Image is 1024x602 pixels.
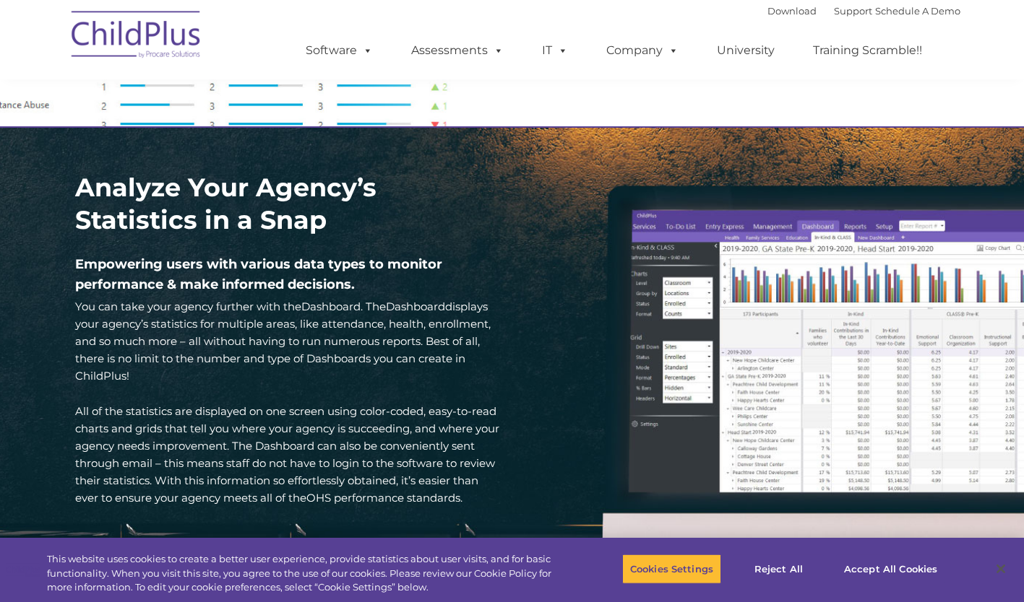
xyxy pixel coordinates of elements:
[291,36,387,65] a: Software
[799,36,937,65] a: Training Scramble!!
[75,404,499,505] span: All of the statistics are displayed on one screen using color-coded, easy-to-read charts and grid...
[875,5,960,17] a: Schedule A Demo
[397,36,518,65] a: Assessments
[834,5,872,17] a: Support
[306,491,460,505] a: OHS performance standards
[386,300,445,313] a: Dashboard
[767,5,960,17] font: |
[836,554,945,584] button: Accept All Cookies
[592,36,693,65] a: Company
[75,172,377,235] strong: Analyze Your Agency’s Statistics in a Snap
[702,36,789,65] a: University
[47,552,563,595] div: This website uses cookies to create a better user experience, provide statistics about user visit...
[767,5,817,17] a: Download
[75,256,442,292] span: Empowering users with various data types to monitor performance & make informed decisions.
[64,1,209,73] img: ChildPlus by Procare Solutions
[301,300,361,313] a: Dashboard
[733,554,824,584] button: Reject All
[528,36,582,65] a: IT
[75,300,491,383] span: You can take your agency further with the . The displays your agency’s statistics for multiple ar...
[985,553,1017,585] button: Close
[622,554,721,584] button: Cookies Settings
